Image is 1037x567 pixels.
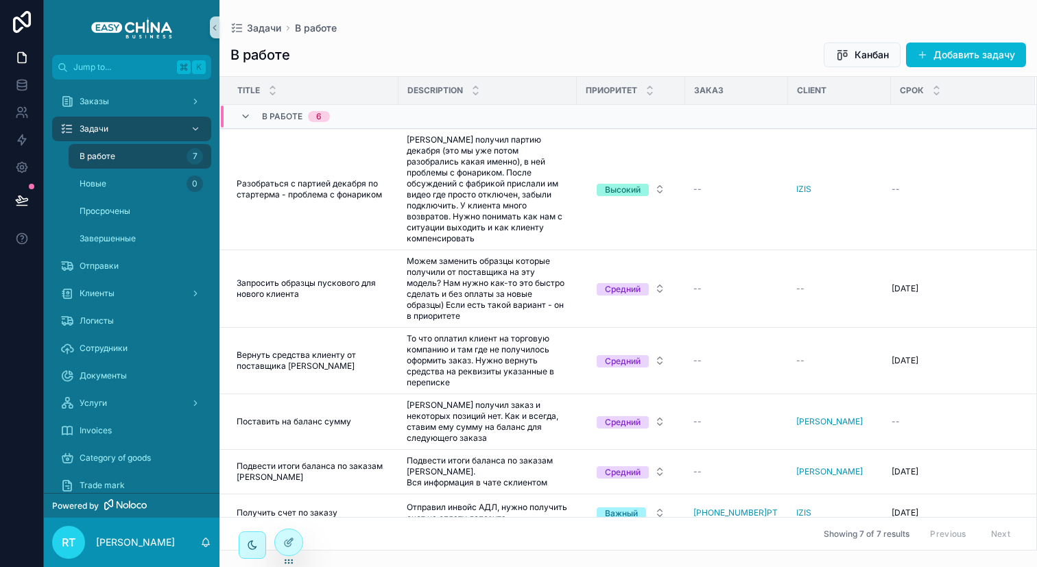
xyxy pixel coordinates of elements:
a: Разобраться с партией декабря по стартерма - проблема с фонариком [237,178,390,200]
span: В работе [262,111,302,122]
a: [DATE] [892,355,1018,366]
span: Канбан [855,48,889,62]
a: -- [892,184,1018,195]
a: [PERSON_NAME] [796,466,883,477]
span: [DATE] [892,466,918,477]
a: Сотрудники [52,336,211,361]
a: Просрочены [69,199,211,224]
a: [PERSON_NAME] получил партию декабря (это мы уже потом разобрались какая именно), в ней проблемы ... [407,134,569,244]
a: Select Button [585,276,677,302]
span: [DATE] [892,355,918,366]
span: Invoices [80,425,112,436]
a: [DATE] [892,466,1018,477]
a: Услуги [52,391,211,415]
div: Средний [605,283,641,295]
span: Showing 7 of 7 results [824,529,909,540]
span: Логисты [80,315,114,326]
span: -- [796,355,804,366]
span: K [193,62,204,73]
a: Подвести итоги баланса по заказам [PERSON_NAME] [237,461,390,483]
div: Высокий [605,184,641,196]
span: Приоритет [586,85,637,96]
a: Select Button [585,500,677,526]
a: -- [796,355,883,366]
div: scrollable content [44,80,219,493]
span: -- [693,184,702,195]
a: IZIS [796,184,883,195]
a: Подвести итоги баланса по заказам [PERSON_NAME]. Вся информация в чате склиентом [407,455,569,488]
a: [PERSON_NAME] [796,466,863,477]
a: IZIS [796,507,811,518]
span: IZIS [796,184,811,195]
span: -- [892,416,900,427]
button: Select Button [586,459,676,484]
a: -- [693,283,780,294]
span: Клиенты [80,288,115,299]
a: Поставить на баланс сумму [237,416,390,427]
a: -- [693,355,780,366]
span: -- [796,283,804,294]
button: Select Button [586,500,676,525]
span: RT [62,534,75,551]
span: Завершенные [80,233,136,244]
a: Select Button [585,176,677,202]
div: 0 [187,176,203,192]
span: Можем заменить образцы которые получили от поставщика на эту модель? Нам нужно как-то это быстро ... [407,256,569,322]
a: Отправил инвойс АДЛ, нужно получить счет на оплату депозита [407,502,569,524]
span: Срок [900,85,924,96]
span: -- [693,466,702,477]
span: Powered by [52,500,99,511]
a: -- [693,416,780,427]
span: Trade mark [80,480,125,491]
span: Category of goods [80,453,151,463]
span: -- [693,355,702,366]
span: -- [693,416,702,427]
span: Jump to... [73,62,171,73]
a: Задачи [52,117,211,141]
span: Новые [80,178,106,189]
a: Получить счет по заказу [237,507,390,518]
span: Задачи [247,21,281,35]
a: В работе [295,21,337,35]
a: [PHONE_NUMBER]РТ [693,507,778,518]
a: [PERSON_NAME] [796,416,883,427]
a: Select Button [585,409,677,435]
a: Отправки [52,254,211,278]
a: Select Button [585,459,677,485]
div: 6 [316,111,322,122]
span: Услуги [80,398,107,409]
span: Просрочены [80,206,130,217]
button: Select Button [586,177,676,202]
span: Description [407,85,463,96]
span: Сотрудники [80,343,128,354]
a: Powered by [44,493,219,518]
div: 7 [187,148,203,165]
a: [PERSON_NAME] получил заказ и некоторых позиций нет. Как и всегда, ставим ему сумму на баланс для... [407,400,569,444]
a: -- [693,466,780,477]
div: Средний [605,355,641,367]
a: Клиенты [52,281,211,306]
button: Jump to...K [52,55,211,80]
span: [DATE] [892,283,918,294]
span: В работе [80,151,115,162]
span: Заказы [80,96,109,107]
a: Задачи [230,21,281,35]
span: Отправки [80,261,119,272]
a: В работе7 [69,144,211,169]
p: [PERSON_NAME] [96,535,175,549]
span: Задачи [80,123,108,134]
button: Select Button [586,276,676,301]
div: Важный [605,507,638,520]
span: Заказ [694,85,724,96]
a: Вернуть средства клиенту от поставщика [PERSON_NAME] [237,350,390,372]
span: Получить счет по заказу [237,507,337,518]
